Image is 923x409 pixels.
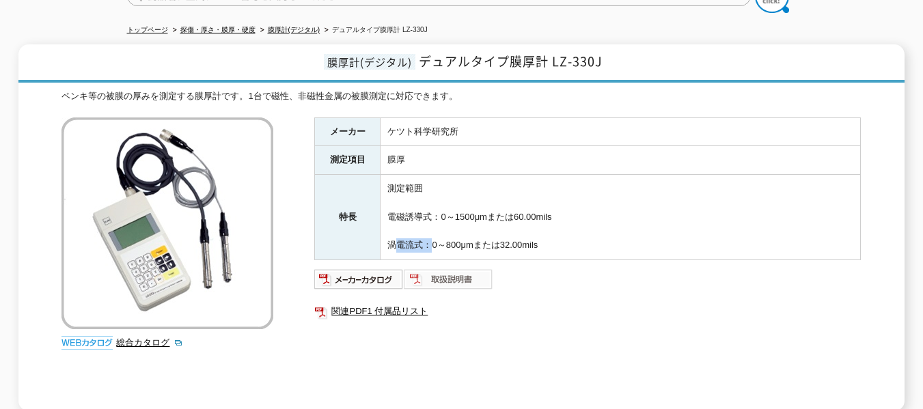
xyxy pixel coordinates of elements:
td: 膜厚 [381,146,861,175]
a: 取扱説明書 [404,277,493,287]
a: 総合カタログ [116,337,183,348]
li: デュアルタイプ膜厚計 LZ-330J [322,23,427,38]
a: メーカーカタログ [314,277,404,287]
img: webカタログ [61,336,113,350]
span: 膜厚計(デジタル) [324,54,415,70]
td: ケツト科学研究所 [381,117,861,146]
td: 測定範囲 電磁誘導式：0～1500μmまたは60.00mils 渦電流式：0～800μmまたは32.00mils [381,175,861,260]
img: 取扱説明書 [404,268,493,290]
a: 膜厚計(デジタル) [268,26,320,33]
img: デュアルタイプ膜厚計 LZ-330J [61,117,273,329]
span: デュアルタイプ膜厚計 LZ-330J [419,52,603,70]
a: 探傷・厚さ・膜厚・硬度 [180,26,256,33]
th: メーカー [315,117,381,146]
th: 特長 [315,175,381,260]
div: ペンキ等の被膜の厚みを測定する膜厚計です。1台で磁性、非磁性金属の被膜測定に対応できます。 [61,89,861,104]
th: 測定項目 [315,146,381,175]
a: 関連PDF1 付属品リスト [314,302,861,320]
img: メーカーカタログ [314,268,404,290]
a: トップページ [127,26,168,33]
